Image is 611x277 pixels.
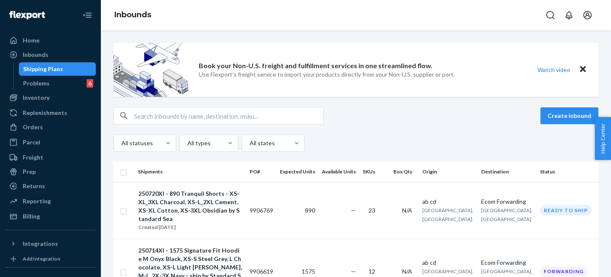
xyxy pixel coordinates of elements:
ol: breadcrumbs [108,3,158,27]
span: [GEOGRAPHIC_DATA], [GEOGRAPHIC_DATA] [481,207,532,222]
div: Ecom Forwarding [481,197,533,206]
input: Search inbounds by name, destination, msku... [134,107,323,124]
div: Parcel [23,138,40,146]
a: Parcel [5,136,96,149]
span: 1575 [302,268,315,275]
span: 12 [369,268,375,275]
div: Forwarding [540,266,587,277]
button: Watch video [532,64,576,76]
div: Inventory [23,93,50,102]
div: 250720XI - 890 Tranquil Shorts - XS-XL_3XL Charcoal, XS-L_2XL Cement, XS-XL Cotton, XS-3XL Obsidi... [138,189,242,223]
div: Prep [23,168,36,176]
span: 23 [369,207,375,214]
span: [GEOGRAPHIC_DATA], [GEOGRAPHIC_DATA] [422,207,474,222]
span: 890 [305,207,315,214]
a: Shipping Plans [19,62,96,76]
th: Box Qty [382,162,419,182]
div: ab cd [422,197,474,206]
button: Integrations [5,237,96,250]
div: Integrations [23,240,58,248]
button: Help Center [595,117,611,160]
button: Open notifications [561,7,577,24]
div: Freight [23,153,43,162]
span: — [351,268,356,275]
th: SKUs [359,162,382,182]
button: Open Search Box [542,7,559,24]
div: Billing [23,212,40,221]
a: Inbounds [5,48,96,61]
a: Orders [5,120,96,134]
div: Reporting [23,197,51,205]
input: All statuses [121,139,121,147]
div: Home [23,36,40,45]
input: All states [249,139,250,147]
div: Inbounds [23,51,48,59]
a: Billing [5,210,96,223]
td: 9906769 [246,182,277,239]
th: Available Units [319,162,359,182]
button: Close Navigation [79,7,96,24]
input: All types [187,139,187,147]
button: Open account menu [579,7,596,24]
a: Prep [5,165,96,178]
p: Book your Non-U.S. freight and fulfillment services in one streamlined flow. [199,61,432,71]
button: Close [577,64,588,76]
div: Replenishments [23,109,67,117]
th: Destination [478,162,537,182]
th: Expected Units [277,162,319,182]
img: Flexport logo [9,11,45,19]
p: Use Flexport’s freight service to import your products directly from your Non-U.S. supplier or port. [199,70,455,79]
div: Created [DATE] [138,223,242,232]
a: Add Integration [5,254,96,264]
a: Inventory [5,91,96,104]
span: — [351,207,356,214]
div: Returns [23,182,45,190]
span: N/A [402,268,412,275]
th: PO# [246,162,277,182]
div: Ready to ship [540,205,592,216]
div: ab cd [422,258,474,267]
span: N/A [402,207,412,214]
div: Problems [23,79,50,88]
th: Origin [419,162,478,182]
a: Returns [5,179,96,193]
div: Shipping Plans [23,65,63,73]
a: Reporting [5,194,96,208]
div: Orders [23,123,43,131]
div: Ecom Forwarding [481,258,533,267]
a: Replenishments [5,106,96,120]
a: Inbounds [114,10,151,19]
button: Create inbound [540,107,598,124]
div: 6 [87,79,93,88]
a: Problems6 [19,77,96,90]
div: Add Integration [23,255,60,262]
th: Status [537,162,598,182]
th: Shipments [134,162,246,182]
a: Home [5,34,96,47]
a: Freight [5,151,96,164]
